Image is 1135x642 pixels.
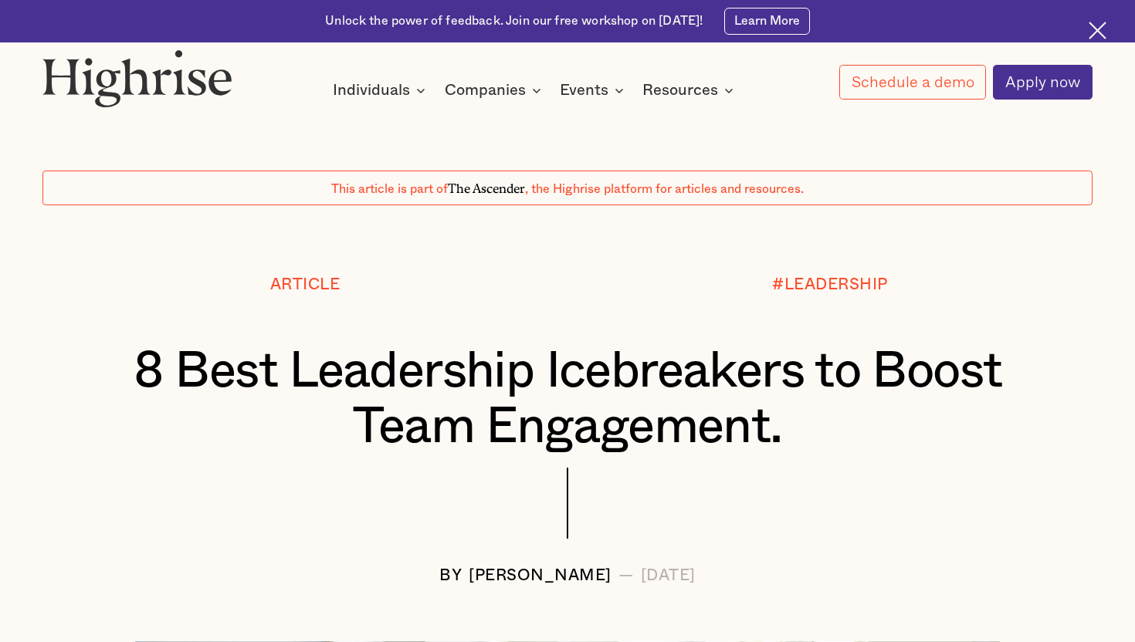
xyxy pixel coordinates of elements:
div: [DATE] [641,567,696,585]
div: Events [560,81,608,100]
div: Companies [445,81,546,100]
div: [PERSON_NAME] [469,567,612,585]
div: — [618,567,634,585]
a: Apply now [993,65,1093,100]
span: The Ascender [448,178,525,193]
img: Cross icon [1089,22,1106,39]
div: Individuals [333,81,410,100]
div: Events [560,81,628,100]
div: Article [270,276,340,294]
span: , the Highrise platform for articles and resources. [525,183,804,195]
h1: 8 Best Leadership Icebreakers to Boost Team Engagement. [86,343,1049,454]
a: Learn More [724,8,810,35]
div: Unlock the power of feedback. Join our free workshop on [DATE]! [325,13,703,30]
div: Companies [445,81,526,100]
div: Individuals [333,81,430,100]
div: BY [439,567,462,585]
span: This article is part of [331,183,448,195]
div: Resources [642,81,718,100]
a: Schedule a demo [839,65,986,100]
div: #LEADERSHIP [772,276,888,294]
div: Resources [642,81,738,100]
img: Highrise logo [42,49,232,106]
